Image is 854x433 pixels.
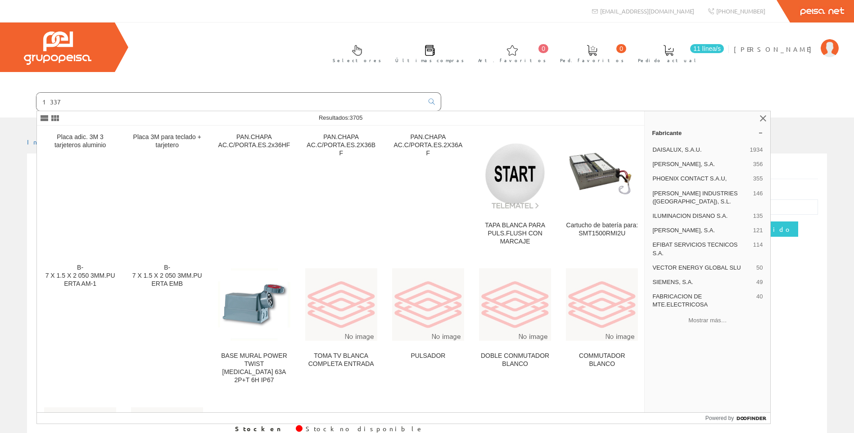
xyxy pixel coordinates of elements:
span: Últimas compras [395,56,464,65]
a: Placa adic. 3M 3 tarjeteros aluminio [37,126,123,256]
img: COMMUTADOR BLANCO [566,268,638,340]
div: Placa adic. 3M 3 tarjeteros aluminio [44,133,116,149]
span: Pedido actual [638,56,699,65]
div: PULSADOR [392,352,464,360]
span: 121 [753,226,763,235]
a: 11 línea/s Pedido actual [629,37,726,68]
div: Placa 3M para teclado + tarjetero [131,133,203,149]
span: [PHONE_NUMBER] [716,7,765,15]
span: Resultados: [319,114,363,121]
span: Ped. favoritos [560,56,624,65]
a: [PERSON_NAME] [734,37,839,46]
div: PAN.CHAPA AC.C/PORTA.ES.2X36AF [392,133,464,158]
img: BASE MURAL POWER TWIST PCE 63A 2P+T 6H IP67 [218,268,290,340]
img: DOBLE CONMUTADOR BLANCO [479,268,551,340]
span: 3705 [350,114,363,121]
a: COMMUTADOR BLANCO COMMUTADOR BLANCO [559,257,645,395]
a: Inicio [27,138,65,146]
span: 49 [756,278,763,286]
span: 0 [538,44,548,53]
span: 1934 [750,146,763,154]
span: [PERSON_NAME], S.A. [652,160,749,168]
img: Grupo Peisa [24,32,91,65]
a: Últimas compras [386,37,469,68]
a: PAN.CHAPA AC.C/PORTA.ES.2X36AF [385,126,471,256]
img: TOMA TV BLANCA COMPLETA ENTRADA [305,268,377,340]
a: BASE MURAL POWER TWIST PCE 63A 2P+T 6H IP67 BASE MURAL POWER TWIST [MEDICAL_DATA] 63A 2P+T 6H IP67 [211,257,297,395]
a: B-7 X 1.5 X 2 050 3MM.PUERTA EMB [124,257,210,395]
a: Placa 3M para teclado + tarjetero [124,126,210,256]
span: ILUMINACION DISANO S.A. [652,212,749,220]
div: DOBLE CONMUTADOR BLANCO [479,352,551,368]
div: B-7 X 1.5 X 2 050 3MM.PUERTA EMB [131,264,203,288]
div: PAN.CHAPA AC.C/PORTA.ES.2X36BF [305,133,377,158]
a: Cartucho de batería para: SMT1500RMI2U Cartucho de batería para: SMT1500RMI2U [559,126,645,256]
div: COMMUTADOR BLANCO [566,352,638,368]
a: B-7 X 1.5 X 2 050 3MM.PUERTA AM-1 [37,257,123,395]
span: [PERSON_NAME] [734,45,816,54]
span: 50 [756,264,763,272]
span: [PERSON_NAME], S.A. [652,226,749,235]
div: PAN.CHAPA AC.C/PORTA.ES.2x36HF [218,133,290,149]
a: PAN.CHAPA AC.C/PORTA.ES.2X36BF [298,126,384,256]
span: 356 [753,160,763,168]
span: SIEMENS, S.A. [652,278,753,286]
span: Selectores [333,56,381,65]
button: Mostrar más… [648,313,767,328]
input: Buscar ... [36,93,423,111]
span: Art. favoritos [478,56,546,65]
div: B-7 X 1.5 X 2 050 3MM.PUERTA AM-1 [44,264,116,288]
span: 114 [753,241,763,257]
span: FABRICACION DE MTE.ELECTRICOSA [652,293,753,309]
img: TAPA BLANCA PARA PULS.FLUSH CON MARCAJE [479,138,551,210]
a: Selectores [324,37,386,68]
img: PULSADOR [392,268,464,340]
a: DOBLE CONMUTADOR BLANCO DOBLE CONMUTADOR BLANCO [472,257,558,395]
span: PHOENIX CONTACT S.A.U, [652,175,749,183]
span: 146 [753,189,763,206]
img: Cartucho de batería para: SMT1500RMI2U [566,138,638,210]
span: VECTOR ENERGY GLOBAL SLU [652,264,753,272]
span: Powered by [705,414,734,422]
div: Cartucho de batería para: SMT1500RMI2U [566,221,638,238]
span: 0 [616,44,626,53]
span: [PERSON_NAME] INDUSTRIES ([GEOGRAPHIC_DATA]), S.L. [652,189,749,206]
a: TAPA BLANCA PARA PULS.FLUSH CON MARCAJE TAPA BLANCA PARA PULS.FLUSH CON MARCAJE [472,126,558,256]
a: Powered by [705,413,771,424]
span: [EMAIL_ADDRESS][DOMAIN_NAME] [600,7,694,15]
a: Fabricante [645,126,770,140]
a: PULSADOR PULSADOR [385,257,471,395]
span: EFIBAT SERVICIOS TECNICOS S.A. [652,241,749,257]
span: 40 [756,293,763,309]
span: DAISALUX, S.A.U. [652,146,746,154]
a: PAN.CHAPA AC.C/PORTA.ES.2x36HF [211,126,297,256]
div: TOMA TV BLANCA COMPLETA ENTRADA [305,352,377,368]
div: TAPA BLANCA PARA PULS.FLUSH CON MARCAJE [479,221,551,246]
span: 11 línea/s [690,44,724,53]
span: 355 [753,175,763,183]
span: 135 [753,212,763,220]
a: TOMA TV BLANCA COMPLETA ENTRADA TOMA TV BLANCA COMPLETA ENTRADA [298,257,384,395]
div: BASE MURAL POWER TWIST [MEDICAL_DATA] 63A 2P+T 6H IP67 [218,352,290,384]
